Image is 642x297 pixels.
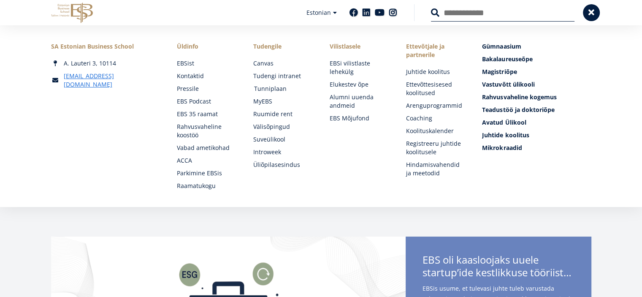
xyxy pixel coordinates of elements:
a: Juhtide koolitus [482,131,591,139]
span: Rahvusvaheline kogemus [482,93,556,101]
div: SA Estonian Business School [51,42,160,51]
a: ACCA [177,156,236,165]
a: Alumni uuenda andmeid [329,93,389,110]
a: Parkimine EBSis [177,169,236,177]
span: Bakalaureuseõpe [482,55,532,63]
a: Coaching [406,114,465,123]
a: Pressile [177,84,236,93]
a: EBS 35 raamat [177,110,236,118]
a: Üliõpilasesindus [253,161,313,169]
a: Koolituskalender [406,127,465,135]
a: Vabad ametikohad [177,144,236,152]
a: Facebook [349,8,358,17]
a: Magistriõpe [482,68,591,76]
a: Avatud Ülikool [482,118,591,127]
a: Registreeru juhtide koolitusele [406,139,465,156]
span: Mikrokraadid [482,144,522,152]
span: Üldinfo [177,42,236,51]
a: EBSist [177,59,236,68]
a: Rahvusvaheline koostöö [177,123,236,139]
a: Instagram [389,8,397,17]
a: Linkedin [362,8,371,17]
a: Vastuvõtt ülikooli [482,80,591,89]
a: Tudengile [253,42,313,51]
a: EBS Podcast [177,97,236,106]
a: Rahvusvaheline kogemus [482,93,591,101]
a: Ettevõttesisesed koolitused [406,80,465,97]
a: Mikrokraadid [482,144,591,152]
a: Elukestev õpe [329,80,389,89]
span: Teadustöö ja doktoriõpe [482,106,554,114]
a: EBSi vilistlaste lehekülg [329,59,389,76]
a: Arenguprogrammid [406,101,465,110]
a: Teadustöö ja doktoriõpe [482,106,591,114]
a: Gümnaasium [482,42,591,51]
a: Tudengi intranet [253,72,313,80]
a: Ruumide rent [253,110,313,118]
a: Tunniplaan [254,84,314,93]
a: [EMAIL_ADDRESS][DOMAIN_NAME] [64,72,160,89]
a: Juhtide koolitus [406,68,465,76]
a: EBS Mõjufond [329,114,389,123]
a: Youtube [375,8,385,17]
a: Bakalaureuseõpe [482,55,591,63]
div: A. Lauteri 3, 10114 [51,59,160,68]
span: Magistriõpe [482,68,517,76]
span: Avatud Ülikool [482,118,526,126]
span: Vilistlasele [329,42,389,51]
a: Raamatukogu [177,182,236,190]
span: EBS oli kaasloojaks uuele [423,253,574,281]
span: startup’ide kestlikkuse tööriistakastile [423,266,574,279]
span: Gümnaasium [482,42,521,50]
a: Canvas [253,59,313,68]
a: Hindamisvahendid ja meetodid [406,161,465,177]
a: Suveülikool [253,135,313,144]
a: Välisõpingud [253,123,313,131]
span: Ettevõtjale ja partnerile [406,42,465,59]
a: Kontaktid [177,72,236,80]
a: MyEBS [253,97,313,106]
a: Introweek [253,148,313,156]
span: Juhtide koolitus [482,131,529,139]
span: Vastuvõtt ülikooli [482,80,534,88]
